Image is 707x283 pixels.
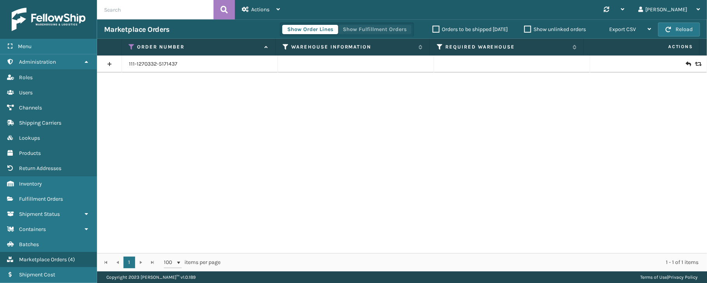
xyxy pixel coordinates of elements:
label: Orders to be shipped [DATE] [433,26,508,33]
span: 100 [164,259,175,266]
button: Show Order Lines [282,25,338,34]
i: Replace [695,61,700,67]
span: Users [19,89,33,96]
span: Return Addresses [19,165,61,172]
a: Privacy Policy [668,274,698,280]
span: Products [19,150,41,156]
span: Menu [18,43,31,50]
span: Administration [19,59,56,65]
span: Containers [19,226,46,233]
span: Roles [19,74,33,81]
span: ( 4 ) [68,256,75,263]
label: Required Warehouse [445,43,569,50]
span: Shipping Carriers [19,120,61,126]
button: Show Fulfillment Orders [338,25,412,34]
i: Create Return Label [686,60,690,68]
span: Inventory [19,181,42,187]
span: Fulfillment Orders [19,196,63,202]
a: Terms of Use [640,274,667,280]
span: Marketplace Orders [19,256,67,263]
a: 111-1270332-5171437 [129,60,177,68]
img: logo [12,8,85,31]
label: Order Number [137,43,261,50]
span: Lookups [19,135,40,141]
span: items per page [164,257,221,268]
span: Actions [251,6,269,13]
span: Actions [586,40,698,53]
span: Shipment Status [19,211,60,217]
h3: Marketplace Orders [104,25,169,34]
label: Show unlinked orders [524,26,586,33]
a: 1 [123,257,135,268]
label: Warehouse Information [291,43,415,50]
span: Channels [19,104,42,111]
div: 1 - 1 of 1 items [231,259,698,266]
button: Reload [658,23,700,36]
p: Copyright 2023 [PERSON_NAME]™ v 1.0.189 [106,271,196,283]
span: Export CSV [609,26,636,33]
span: Shipment Cost [19,271,55,278]
span: Batches [19,241,39,248]
div: | [640,271,698,283]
